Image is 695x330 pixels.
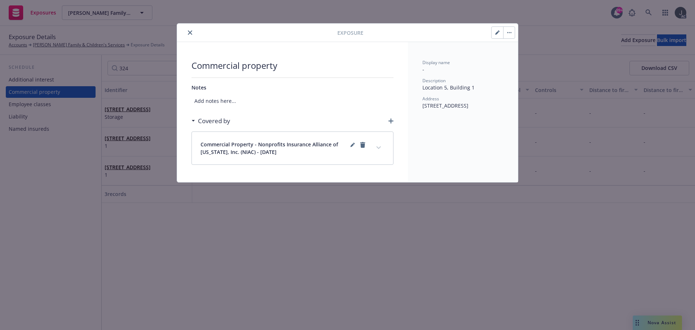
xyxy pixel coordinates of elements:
span: Commercial property [191,59,393,72]
h3: Covered by [198,116,230,126]
span: Location 5, Building 1 [422,84,475,91]
span: Description [422,78,446,84]
a: editPencil [348,141,357,149]
span: Address [422,96,439,102]
span: [STREET_ADDRESS] [422,102,468,109]
div: Commercial Property - Nonprofits Insurance Alliance of [US_STATE], Inc. (NIAC) - [DATE]editPencil... [192,132,393,164]
button: close [186,28,194,37]
span: remove [358,141,367,156]
span: - [422,66,424,73]
div: Covered by [191,116,230,126]
span: Notes [191,84,206,91]
span: Commercial Property - Nonprofits Insurance Alliance of [US_STATE], Inc. (NIAC) - [DATE] [201,141,348,156]
a: remove [358,141,367,149]
span: editPencil [348,141,357,156]
button: expand content [373,142,384,154]
span: Exposure [337,29,363,37]
span: Add notes here... [191,94,393,108]
span: Display name [422,59,450,66]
